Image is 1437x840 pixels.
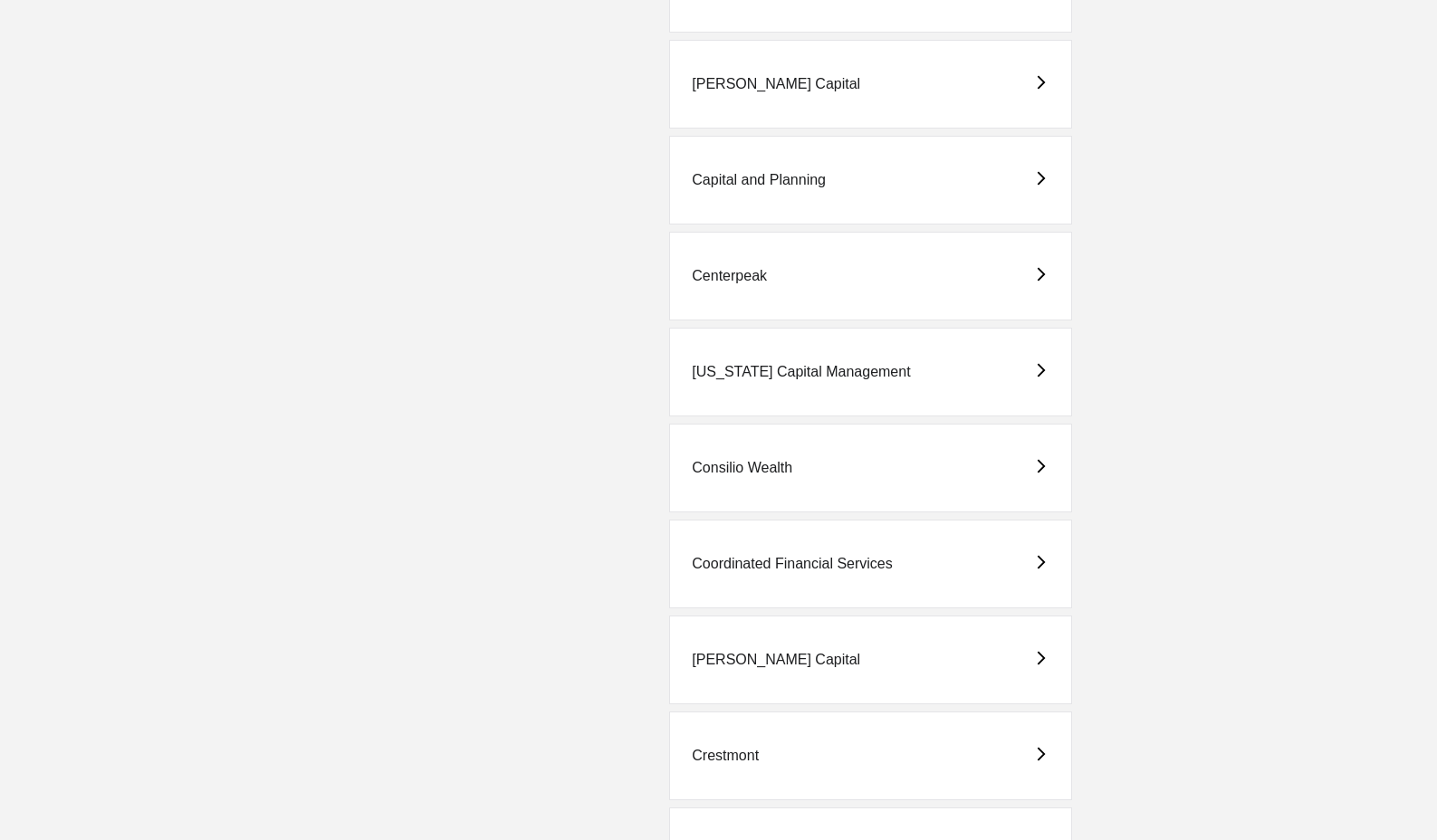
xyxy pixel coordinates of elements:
div: [PERSON_NAME] Capital [692,76,860,92]
div: Capital and Planning [692,172,826,188]
div: Consilio Wealth [692,460,792,476]
div: [US_STATE] Capital Management [692,364,910,380]
div: Crestmont [692,748,759,764]
div: [PERSON_NAME] Capital [692,652,860,668]
div: Centerpeak [692,268,767,284]
div: Coordinated Financial Services [692,556,892,572]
